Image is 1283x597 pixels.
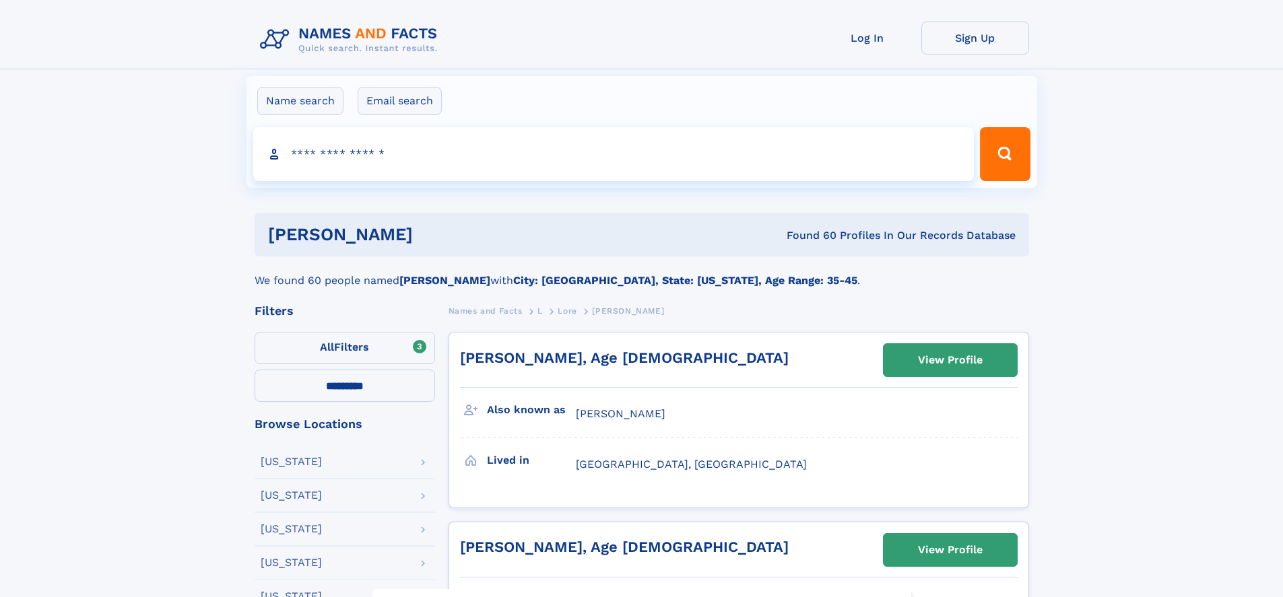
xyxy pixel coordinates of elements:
[918,345,983,376] div: View Profile
[921,22,1029,55] a: Sign Up
[460,538,789,555] a: [PERSON_NAME], Age [DEMOGRAPHIC_DATA]
[268,226,600,243] h1: [PERSON_NAME]
[980,127,1030,181] button: Search Button
[576,458,807,470] span: [GEOGRAPHIC_DATA], [GEOGRAPHIC_DATA]
[358,87,442,115] label: Email search
[558,306,577,316] span: Lore
[261,490,322,501] div: [US_STATE]
[255,22,449,58] img: Logo Names and Facts
[487,398,576,421] h3: Also known as
[449,302,523,319] a: Names and Facts
[257,87,343,115] label: Name search
[537,302,543,319] a: L
[814,22,921,55] a: Log In
[255,418,435,430] div: Browse Locations
[261,456,322,467] div: [US_STATE]
[261,557,322,568] div: [US_STATE]
[399,274,490,287] b: [PERSON_NAME]
[884,344,1017,376] a: View Profile
[537,306,543,316] span: L
[320,341,334,353] span: All
[599,228,1016,243] div: Found 60 Profiles In Our Records Database
[918,534,983,565] div: View Profile
[255,305,435,317] div: Filters
[576,407,665,420] span: [PERSON_NAME]
[487,449,576,472] h3: Lived in
[558,302,577,319] a: Lore
[592,306,664,316] span: [PERSON_NAME]
[261,524,322,534] div: [US_STATE]
[513,274,857,287] b: City: [GEOGRAPHIC_DATA], State: [US_STATE], Age Range: 35-45
[255,256,1029,289] div: We found 60 people named with .
[460,349,789,366] a: [PERSON_NAME], Age [DEMOGRAPHIC_DATA]
[255,332,435,364] label: Filters
[884,534,1017,566] a: View Profile
[253,127,975,181] input: search input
